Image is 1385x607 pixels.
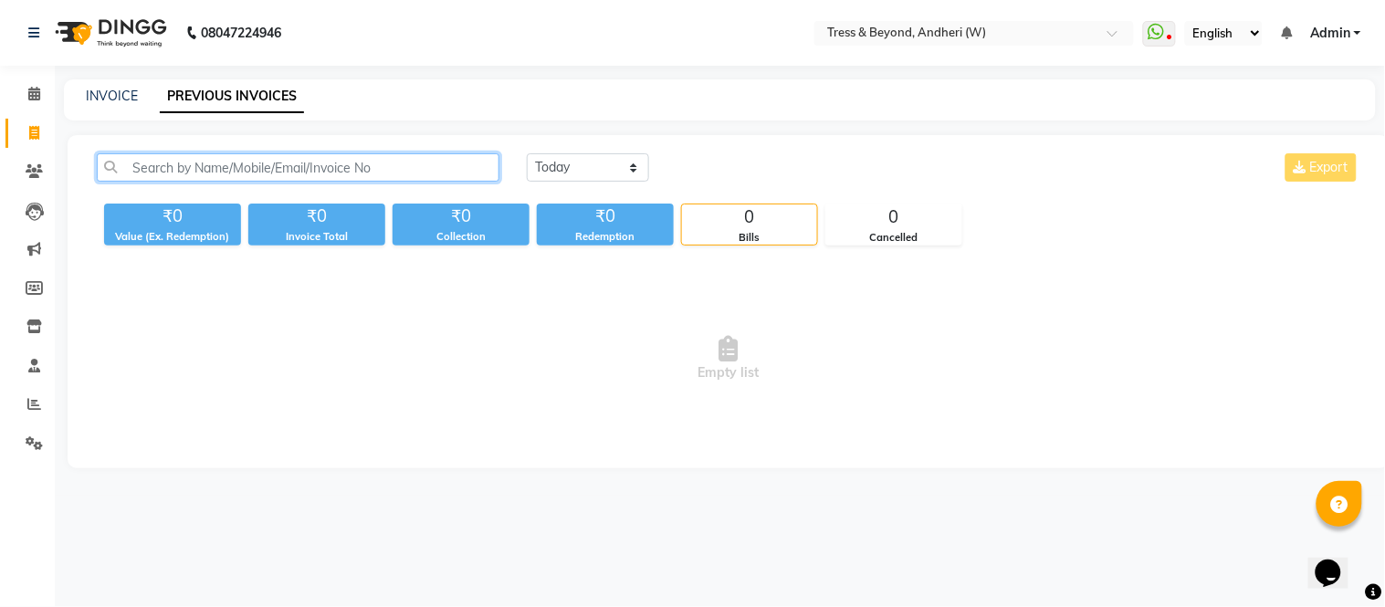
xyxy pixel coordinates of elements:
[682,230,817,246] div: Bills
[393,229,530,245] div: Collection
[248,229,385,245] div: Invoice Total
[826,204,961,230] div: 0
[1308,534,1367,589] iframe: chat widget
[248,204,385,229] div: ₹0
[160,80,304,113] a: PREVIOUS INVOICES
[682,204,817,230] div: 0
[393,204,530,229] div: ₹0
[826,230,961,246] div: Cancelled
[537,204,674,229] div: ₹0
[104,229,241,245] div: Value (Ex. Redemption)
[104,204,241,229] div: ₹0
[537,229,674,245] div: Redemption
[97,153,499,182] input: Search by Name/Mobile/Email/Invoice No
[1310,24,1350,43] span: Admin
[47,7,172,58] img: logo
[201,7,281,58] b: 08047224946
[86,88,138,104] a: INVOICE
[97,267,1360,450] span: Empty list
